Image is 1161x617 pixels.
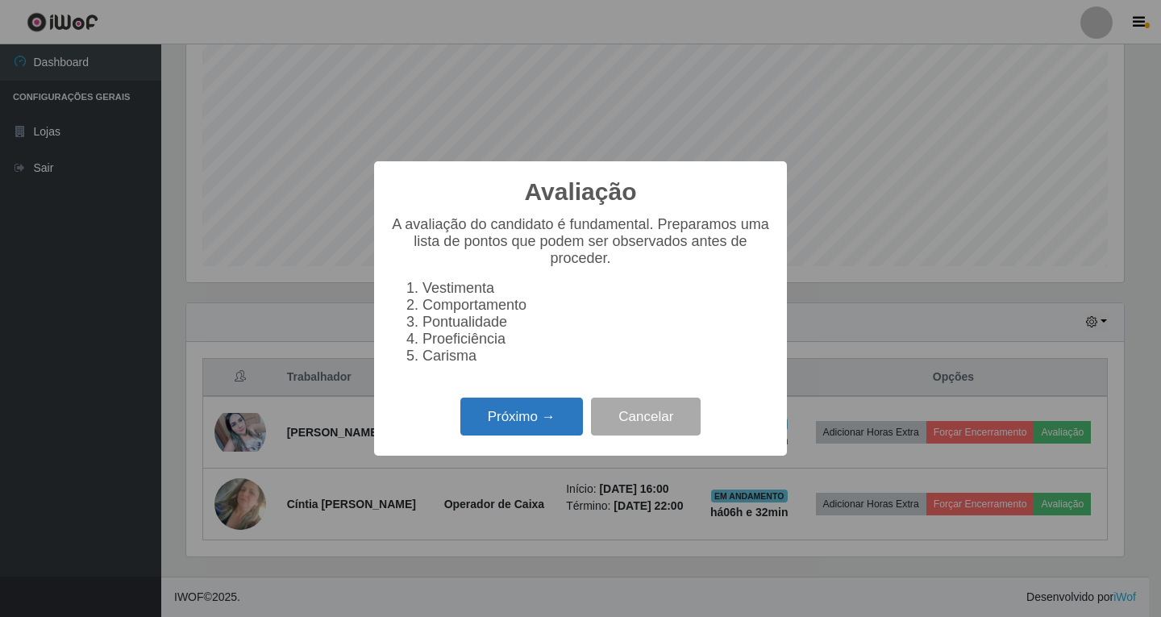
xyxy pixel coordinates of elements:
[460,398,583,436] button: Próximo →
[422,280,771,297] li: Vestimenta
[390,216,771,267] p: A avaliação do candidato é fundamental. Preparamos uma lista de pontos que podem ser observados a...
[591,398,701,436] button: Cancelar
[525,177,637,206] h2: Avaliação
[422,331,771,348] li: Proeficiência
[422,297,771,314] li: Comportamento
[422,314,771,331] li: Pontualidade
[422,348,771,365] li: Carisma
